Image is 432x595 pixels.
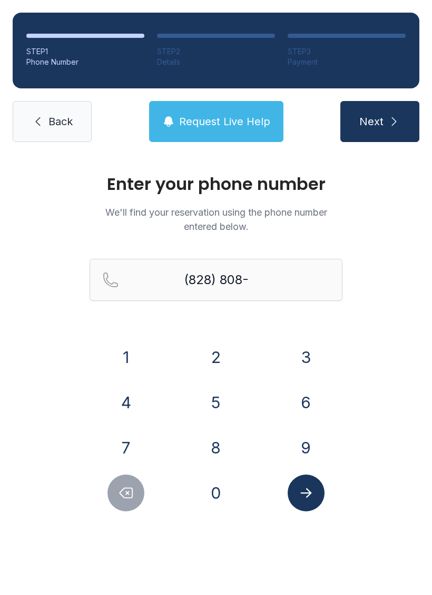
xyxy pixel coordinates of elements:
h1: Enter your phone number [90,176,342,193]
span: Back [48,114,73,129]
button: 5 [198,384,234,421]
div: STEP 2 [157,46,275,57]
button: 6 [288,384,325,421]
button: 9 [288,429,325,466]
button: 8 [198,429,234,466]
div: STEP 3 [288,46,406,57]
span: Next [359,114,384,129]
div: Payment [288,57,406,67]
button: Submit lookup form [288,475,325,511]
button: 2 [198,339,234,376]
button: 3 [288,339,325,376]
button: 4 [107,384,144,421]
div: Details [157,57,275,67]
span: Request Live Help [179,114,270,129]
button: 1 [107,339,144,376]
div: STEP 1 [26,46,144,57]
input: Reservation phone number [90,259,342,301]
button: 7 [107,429,144,466]
button: Delete number [107,475,144,511]
p: We'll find your reservation using the phone number entered below. [90,205,342,234]
button: 0 [198,475,234,511]
div: Phone Number [26,57,144,67]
